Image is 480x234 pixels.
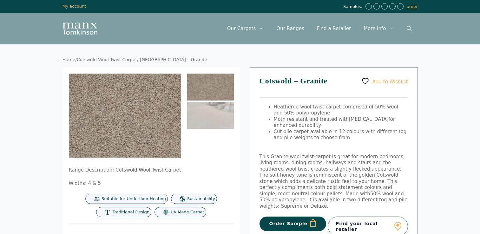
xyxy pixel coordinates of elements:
[221,19,270,38] a: Our Carpets
[187,74,234,101] img: Cotswold - Granite
[62,23,97,35] img: Manx Tomkinson
[187,102,234,129] img: Cotswold
[311,19,357,38] a: Find a Retailer
[407,4,418,9] a: order
[361,77,408,85] a: Add to Wishlist
[372,79,408,84] span: Add to Wishlist
[260,191,408,209] span: 50% wool and 50% polypropylene, it is available in two different tog and pile weights: Supreme or...
[274,129,407,141] span: Cut pile carpet available in 12 colours with different tog and pile weights to choose from
[270,19,311,38] a: Our Ranges
[274,104,398,116] span: Heathered wool twist carpet comprised of 50% wool and 50% polypropylene
[112,210,149,215] span: Traditional Design
[400,19,418,38] a: Open Search Bar
[171,210,204,215] span: UK Made Carpet
[77,57,137,62] a: Cotswold Wool Twist Carpet
[62,57,418,63] nav: Breadcrumb
[62,57,76,62] a: Home
[62,4,86,9] a: My account
[187,196,215,202] span: Sustainability
[69,180,234,187] p: Widths: 4 & 5
[274,116,349,122] span: Moth resistant and treated with
[349,116,388,122] span: [MEDICAL_DATA]
[260,217,326,231] button: Order Sample
[343,4,364,10] span: Samples:
[260,154,405,197] span: This Granite wool twist carpet is great for modern bedrooms, living rooms, dining rooms, hallways...
[274,116,395,128] span: for enhanced durability
[102,196,166,202] span: Suitable for Underfloor Heating
[260,77,408,98] h1: Cotswold – Granite
[357,19,400,38] a: More Info
[69,167,234,173] p: Range Description: Cotswold Wool Twist Carpet
[221,19,418,38] nav: Primary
